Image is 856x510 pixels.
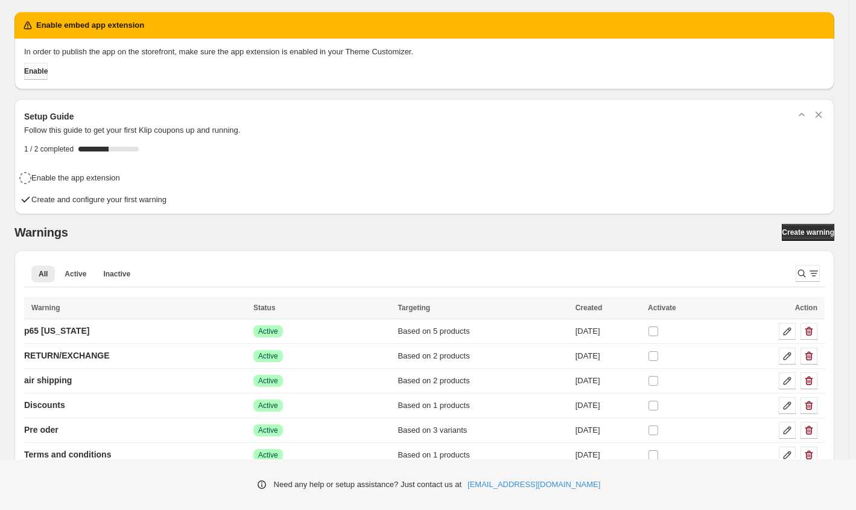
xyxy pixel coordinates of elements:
div: Based on 1 products [398,449,568,461]
span: Created [575,304,603,312]
p: Pre oder [24,424,59,436]
button: Search and filter results [796,265,820,282]
span: 1 / 2 completed [24,144,74,154]
span: Targeting [398,304,430,312]
p: p65 [US_STATE] [24,325,89,337]
a: air shipping [24,371,72,390]
span: Activate [648,304,676,312]
a: Create warning [782,224,834,241]
span: Status [253,304,276,312]
p: Terms and conditions [24,448,111,461]
h2: Enable embed app extension [36,19,144,31]
span: Active [258,351,278,361]
div: [DATE] [575,424,641,436]
span: All [39,269,48,279]
span: Inactive [103,269,130,279]
h4: Create and configure your first warning [31,194,166,206]
div: Based on 3 variants [398,424,568,436]
div: [DATE] [575,449,641,461]
a: [EMAIL_ADDRESS][DOMAIN_NAME] [468,479,600,491]
span: Active [258,426,278,435]
span: Create warning [782,228,834,237]
a: Terms and conditions [24,445,111,464]
span: Active [258,450,278,460]
h2: Warnings [14,225,68,240]
a: Pre oder [24,420,59,439]
span: Active [258,376,278,386]
button: Enable [24,63,48,80]
span: Warning [31,304,60,312]
p: Discounts [24,399,65,411]
h4: Enable the app extension [31,172,120,184]
a: p65 [US_STATE] [24,321,89,340]
a: Discounts [24,395,65,415]
span: Active [65,269,86,279]
h3: Setup Guide [24,110,74,123]
div: Based on 1 products [398,400,568,412]
a: RETURN/EXCHANGE [24,346,110,365]
div: [DATE] [575,375,641,387]
span: Active [258,327,278,336]
p: RETURN/EXCHANGE [24,349,110,362]
p: Follow this guide to get your first Klip coupons up and running. [24,124,825,136]
span: Enable [24,66,48,76]
div: Based on 2 products [398,350,568,362]
div: Based on 5 products [398,325,568,337]
div: [DATE] [575,325,641,337]
div: [DATE] [575,350,641,362]
p: air shipping [24,374,72,386]
span: Active [258,401,278,410]
p: In order to publish the app on the storefront, make sure the app extension is enabled in your The... [24,46,825,58]
span: Action [795,304,817,312]
div: Based on 2 products [398,375,568,387]
div: [DATE] [575,400,641,412]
